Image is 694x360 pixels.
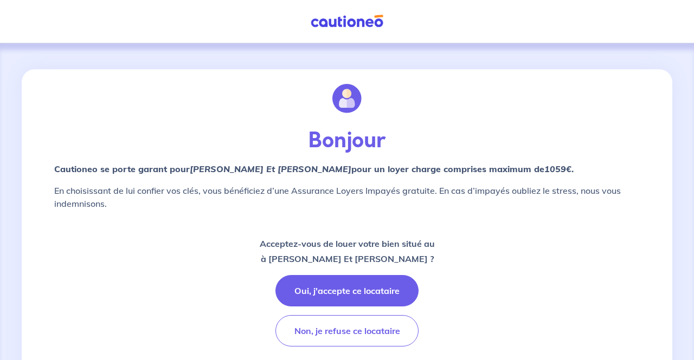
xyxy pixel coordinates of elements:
[54,163,574,174] strong: Cautioneo se porte garant pour pour un loyer charge comprises maximum de .
[260,236,435,266] p: Acceptez-vous de louer votre bien situé au à [PERSON_NAME] Et [PERSON_NAME] ?
[54,184,640,210] p: En choisissant de lui confier vos clés, vous bénéficiez d’une Assurance Loyers Impayés gratuite. ...
[54,128,640,154] p: Bonjour
[332,84,362,113] img: illu_account.svg
[275,275,419,306] button: Oui, j'accepte ce locataire
[306,15,388,28] img: Cautioneo
[190,163,351,174] em: [PERSON_NAME] Et [PERSON_NAME]
[275,315,419,346] button: Non, je refuse ce locataire
[544,163,571,174] em: 1059€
